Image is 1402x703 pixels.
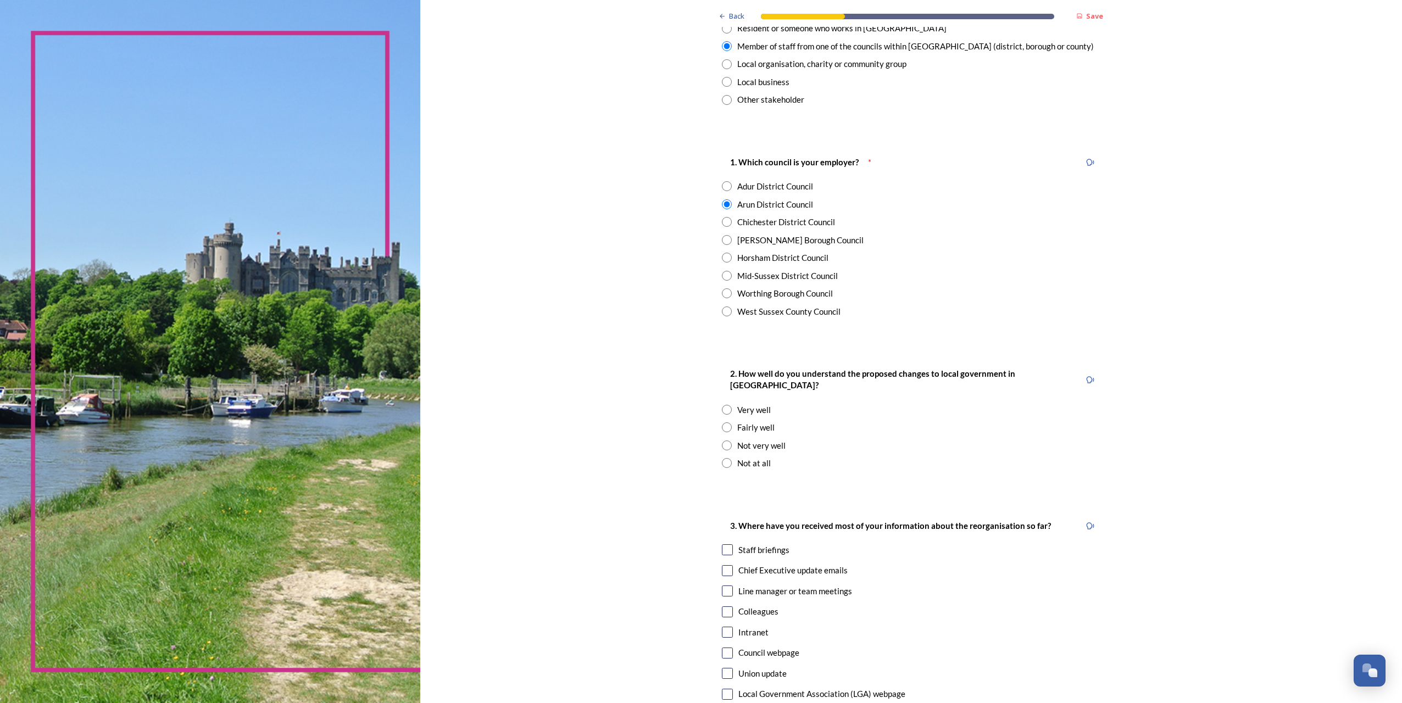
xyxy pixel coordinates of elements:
[737,216,835,228] div: Chichester District Council
[738,585,852,598] div: Line manager or team meetings
[737,180,813,193] div: Adur District Council
[737,40,1094,53] div: Member of staff from one of the councils within [GEOGRAPHIC_DATA] (district, borough or county)
[737,93,804,106] div: Other stakeholder
[738,564,848,577] div: Chief Executive update emails
[737,404,771,416] div: Very well
[730,369,1017,390] strong: 2. How well do you understand the proposed changes to local government in [GEOGRAPHIC_DATA]?
[737,234,864,247] div: [PERSON_NAME] Borough Council
[737,198,813,211] div: Arun District Council
[737,22,947,35] div: Resident or someone who works in [GEOGRAPHIC_DATA]
[1354,655,1386,687] button: Open Chat
[737,421,775,434] div: Fairly well
[737,457,771,470] div: Not at all
[729,11,744,21] span: Back
[738,646,799,659] div: Council webpage
[738,626,769,639] div: Intranet
[737,287,833,300] div: Worthing Borough Council
[737,439,786,452] div: Not very well
[737,76,789,88] div: Local business
[738,667,787,680] div: Union update
[730,521,1051,531] strong: 3. Where have you received most of your information about the reorganisation so far?
[737,305,841,318] div: West Sussex County Council
[738,688,905,700] div: Local Government Association (LGA) webpage
[738,544,789,556] div: Staff briefings
[730,157,859,167] strong: 1. Which council is your employer?
[738,605,778,618] div: Colleagues
[737,252,828,264] div: Horsham District Council
[737,58,906,70] div: Local organisation, charity or community group
[1086,11,1103,21] strong: Save
[737,270,838,282] div: Mid-Sussex District Council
